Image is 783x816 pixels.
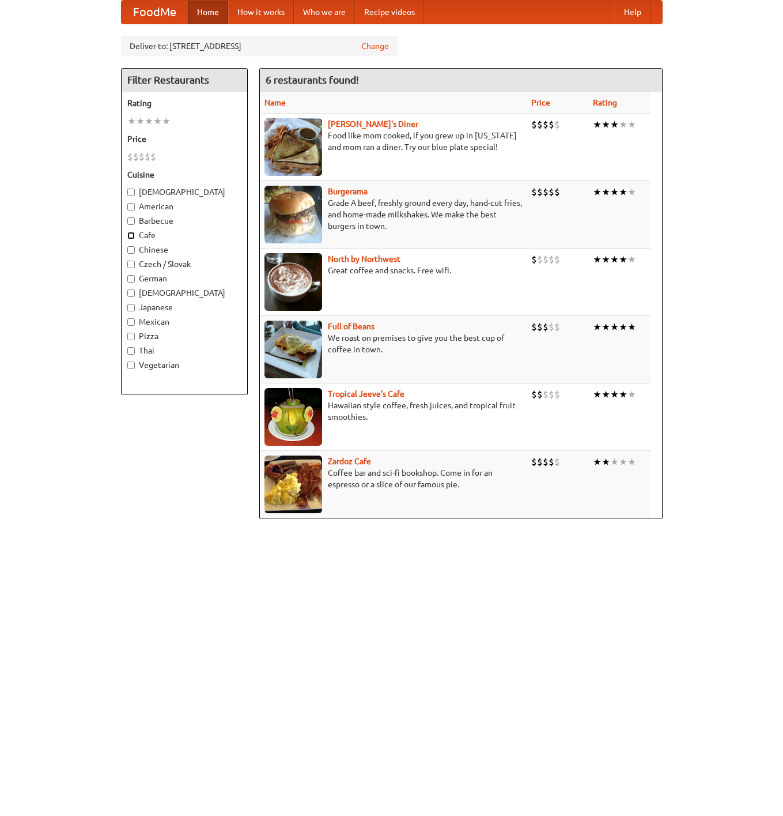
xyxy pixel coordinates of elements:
[127,133,241,145] h5: Price
[127,302,241,313] label: Japanese
[610,456,619,468] li: ★
[328,254,400,264] a: North by Northwest
[127,304,135,311] input: Japanese
[554,253,560,266] li: $
[627,186,636,198] li: ★
[619,118,627,131] li: ★
[549,186,554,198] li: $
[127,201,241,212] label: American
[610,186,619,198] li: ★
[549,118,554,131] li: $
[543,118,549,131] li: $
[602,388,610,401] li: ★
[531,456,537,468] li: $
[127,232,135,239] input: Cafe
[610,388,619,401] li: ★
[593,186,602,198] li: ★
[328,389,404,398] b: Tropical Jeeve's Cafe
[127,318,135,326] input: Mexican
[127,258,241,270] label: Czech / Slovak
[531,321,537,333] li: $
[610,118,619,131] li: ★
[593,456,602,468] li: ★
[127,359,241,371] label: Vegetarian
[127,151,133,163] li: $
[162,115,171,127] li: ★
[150,151,156,163] li: $
[328,187,368,196] a: Burgerama
[554,186,560,198] li: $
[127,186,241,198] label: [DEMOGRAPHIC_DATA]
[127,273,241,284] label: German
[264,456,322,513] img: zardoz.jpg
[543,388,549,401] li: $
[127,246,135,254] input: Chinese
[127,115,136,127] li: ★
[264,197,522,232] p: Grade A beef, freshly ground every day, hand-cut fries, and home-made milkshakes. We make the bes...
[554,388,560,401] li: $
[188,1,228,24] a: Home
[127,169,241,181] h5: Cuisine
[127,289,135,297] input: [DEMOGRAPHIC_DATA]
[145,151,150,163] li: $
[602,253,610,266] li: ★
[543,456,549,468] li: $
[127,347,135,355] input: Thai
[361,40,389,52] a: Change
[264,332,522,355] p: We roast on premises to give you the best cup of coffee in town.
[127,189,135,196] input: [DEMOGRAPHIC_DATA]
[127,330,241,342] label: Pizza
[537,321,543,333] li: $
[264,130,522,153] p: Food like mom cooked, if you grew up in [US_STATE] and mom ran a diner. Try our blue plate special!
[543,186,549,198] li: $
[139,151,145,163] li: $
[549,321,554,333] li: $
[127,244,241,255] label: Chinese
[228,1,294,24] a: How it works
[619,456,627,468] li: ★
[602,186,610,198] li: ★
[127,203,135,210] input: American
[619,321,627,333] li: ★
[127,215,241,227] label: Barbecue
[602,321,610,333] li: ★
[264,265,522,276] p: Great coffee and snacks. Free wifi.
[593,321,602,333] li: ★
[537,118,543,131] li: $
[537,253,543,266] li: $
[127,287,241,299] label: [DEMOGRAPHIC_DATA]
[549,388,554,401] li: $
[627,388,636,401] li: ★
[593,388,602,401] li: ★
[593,253,602,266] li: ★
[264,321,322,378] img: beans.jpg
[619,388,627,401] li: ★
[264,253,322,311] img: north.jpg
[328,322,375,331] a: Full of Beans
[133,151,139,163] li: $
[554,118,560,131] li: $
[554,456,560,468] li: $
[593,98,617,107] a: Rating
[537,388,543,401] li: $
[615,1,650,24] a: Help
[619,253,627,266] li: ★
[531,253,537,266] li: $
[153,115,162,127] li: ★
[122,69,247,92] h4: Filter Restaurants
[127,261,135,268] input: Czech / Slovak
[264,186,322,243] img: burgerama.jpg
[627,321,636,333] li: ★
[264,118,322,176] img: sallys.jpg
[264,388,322,446] img: jeeves.jpg
[549,456,554,468] li: $
[619,186,627,198] li: ★
[328,457,371,466] a: Zardoz Cafe
[537,186,543,198] li: $
[549,253,554,266] li: $
[593,118,602,131] li: ★
[543,253,549,266] li: $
